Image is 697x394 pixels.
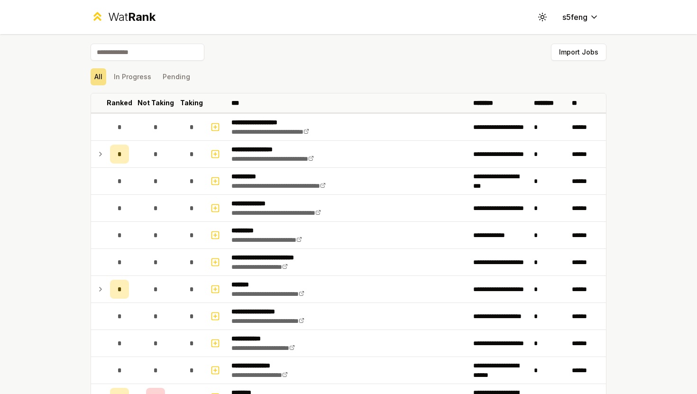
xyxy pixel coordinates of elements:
[138,98,174,108] p: Not Taking
[551,44,606,61] button: Import Jobs
[180,98,203,108] p: Taking
[562,11,587,23] span: s5feng
[555,9,606,26] button: s5feng
[91,68,106,85] button: All
[108,9,156,25] div: Wat
[159,68,194,85] button: Pending
[91,9,156,25] a: WatRank
[107,98,132,108] p: Ranked
[110,68,155,85] button: In Progress
[128,10,156,24] span: Rank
